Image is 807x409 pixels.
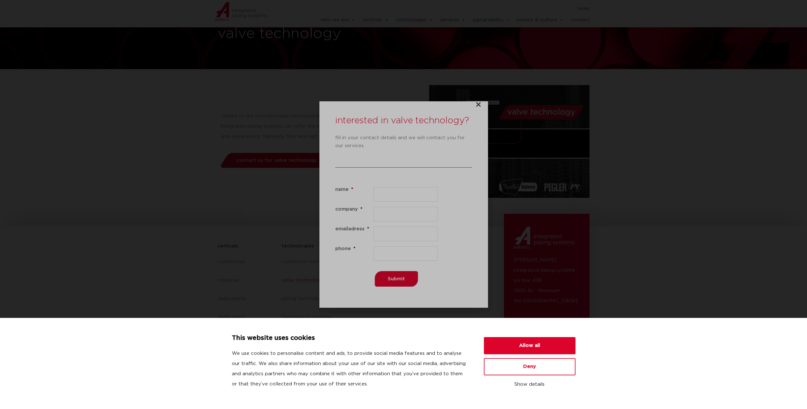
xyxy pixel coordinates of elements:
p: fill in your contact details and we will contact you for our services. [335,134,472,150]
button: Show details [484,379,575,390]
h3: interested in valve technology? [335,114,472,127]
button: Deny [484,358,575,375]
button: Allow all [484,337,575,354]
label: name [335,187,373,192]
p: This website uses cookies [232,333,469,343]
label: emailadress [335,226,373,231]
label: company [335,207,373,212]
input: Submit [375,271,418,287]
a: Close [475,101,482,108]
p: We use cookies to personalise content and ads, to provide social media features and to analyse ou... [232,348,469,389]
label: phone [335,246,373,251]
